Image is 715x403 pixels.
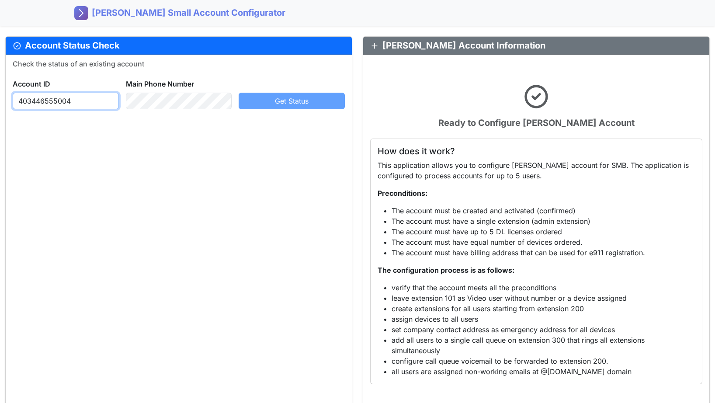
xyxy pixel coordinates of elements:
strong: Preconditions: [378,189,427,198]
li: create extensions for all users starting from extension 200 [392,303,695,314]
li: The account must have a single extension (admin extension) [392,216,695,226]
a: [PERSON_NAME] Small Account Configurator [74,3,285,22]
label: Main Phone Number [126,79,194,89]
li: assign devices to all users [392,314,695,324]
li: The account must have up to 5 DL licenses ordered [392,226,695,237]
li: leave extension 101 as Video user without number or a device assigned [392,293,695,303]
li: The account must be created and activated (confirmed) [392,205,695,216]
input: Enter account ID [13,93,119,109]
li: all users are assigned non-working emails at @[DOMAIN_NAME] domain [392,366,695,377]
h5: How does it work? [378,146,695,156]
li: add all users to a single call queue on extension 300 that rings all extensions simultaneously [392,335,695,356]
li: verify that the account meets all the preconditions [392,282,695,293]
h5: [PERSON_NAME] Account Information [370,40,702,51]
h5: Account Status Check [13,40,345,51]
p: This application allows you to configure [PERSON_NAME] account for SMB. The application is config... [378,160,695,181]
li: The account must have equal number of devices ordered. [392,237,695,247]
strong: The configuration process is as follows: [378,266,514,274]
li: set company contact address as emergency address for all devices [392,324,695,335]
h6: Check the status of an existing account [13,60,345,68]
label: Account ID [13,79,50,89]
span: [PERSON_NAME] Small Account Configurator [92,6,285,19]
h5: Ready to Configure [PERSON_NAME] Account [370,118,702,128]
li: The account must have billing address that can be used for e911 registration. [392,247,695,258]
li: configure call queue voicemail to be forwarded to extension 200. [392,356,695,366]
